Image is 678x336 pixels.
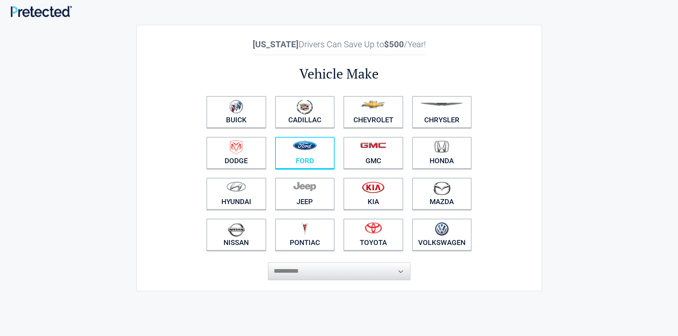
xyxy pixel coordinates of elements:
[301,222,308,236] img: pontiac
[293,181,316,191] img: jeep
[226,181,246,192] img: hyundai
[206,178,266,210] a: Hyundai
[412,96,472,128] a: Chrysler
[206,96,266,128] a: Buick
[343,137,403,169] a: GMC
[420,103,463,106] img: chrysler
[253,39,299,49] b: [US_STATE]
[228,222,245,237] img: nissan
[433,181,451,195] img: mazda
[343,178,403,210] a: Kia
[229,100,243,114] img: buick
[412,137,472,169] a: Honda
[206,219,266,251] a: Nissan
[275,178,335,210] a: Jeep
[360,142,386,148] img: gmc
[412,219,472,251] a: Volkswagen
[11,6,72,17] img: Main Logo
[275,137,335,169] a: Ford
[275,219,335,251] a: Pontiac
[206,137,266,169] a: Dodge
[296,100,313,114] img: cadillac
[435,222,449,236] img: volkswagen
[202,39,476,49] h2: Drivers Can Save Up to /Year
[362,181,384,193] img: kia
[275,96,335,128] a: Cadillac
[202,65,476,83] h2: Vehicle Make
[384,39,404,49] b: $500
[343,96,403,128] a: Chevrolet
[343,219,403,251] a: Toyota
[230,140,242,154] img: dodge
[365,222,382,234] img: toyota
[412,178,472,210] a: Mazda
[361,101,385,108] img: chevrolet
[293,141,317,150] img: ford
[434,140,449,153] img: honda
